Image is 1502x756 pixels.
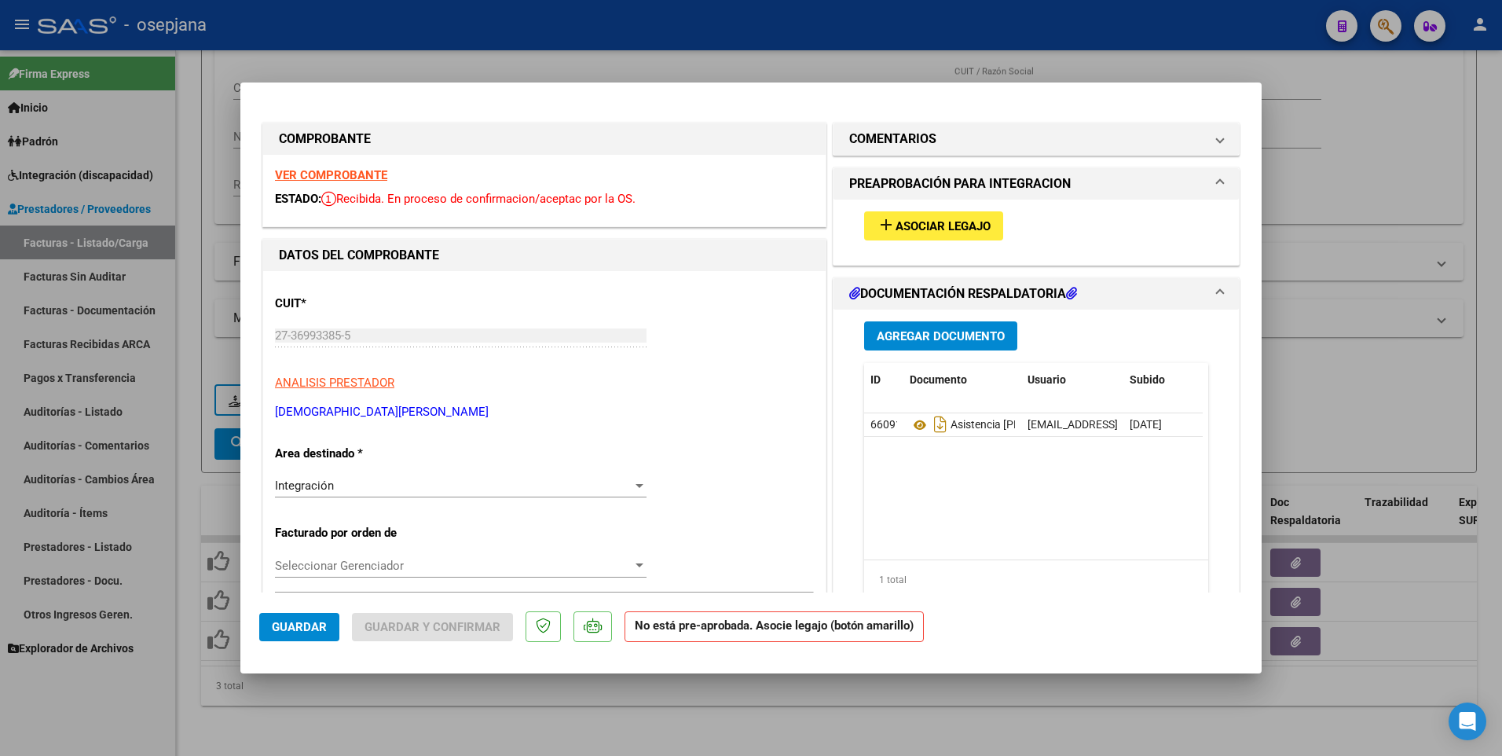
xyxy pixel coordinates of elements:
p: [DEMOGRAPHIC_DATA][PERSON_NAME] [275,403,814,421]
strong: No está pre-aprobada. Asocie legajo (botón amarillo) [625,611,924,642]
button: Guardar [259,613,339,641]
span: Asistencia [PERSON_NAME] [DATE] [910,419,1122,431]
span: Integración [275,479,334,493]
span: Seleccionar Gerenciador [275,559,632,573]
span: Guardar y Confirmar [365,620,500,634]
span: Documento [910,373,967,386]
span: ESTADO: [275,192,321,206]
button: Asociar Legajo [864,211,1003,240]
mat-expansion-panel-header: PREAPROBACIÓN PARA INTEGRACION [833,168,1239,200]
span: [EMAIL_ADDRESS][DOMAIN_NAME] - [PERSON_NAME] [1028,418,1294,431]
span: ANALISIS PRESTADOR [275,376,394,390]
mat-expansion-panel-header: COMENTARIOS [833,123,1239,155]
strong: DATOS DEL COMPROBANTE [279,248,439,262]
a: VER COMPROBANTE [275,168,387,182]
mat-expansion-panel-header: DOCUMENTACIÓN RESPALDATORIA [833,278,1239,310]
span: ID [870,373,881,386]
p: Area destinado * [275,445,437,463]
div: DOCUMENTACIÓN RESPALDATORIA [833,310,1239,636]
span: Subido [1130,373,1165,386]
span: [DATE] [1130,418,1162,431]
button: Agregar Documento [864,321,1017,350]
datatable-header-cell: Documento [903,363,1021,397]
div: PREAPROBACIÓN PARA INTEGRACION [833,200,1239,265]
span: 66091 [870,418,902,431]
p: Facturado por orden de [275,524,437,542]
i: Descargar documento [930,412,951,437]
mat-icon: add [877,215,896,234]
span: Usuario [1028,373,1066,386]
datatable-header-cell: Usuario [1021,363,1123,397]
div: Open Intercom Messenger [1449,703,1486,740]
span: Asociar Legajo [896,219,991,233]
datatable-header-cell: ID [864,363,903,397]
span: Recibida. En proceso de confirmacion/aceptac por la OS. [321,192,636,206]
div: 1 total [864,560,1208,600]
span: Agregar Documento [877,329,1005,343]
h1: PREAPROBACIÓN PARA INTEGRACION [849,174,1071,193]
strong: COMPROBANTE [279,131,371,146]
button: Guardar y Confirmar [352,613,513,641]
datatable-header-cell: Subido [1123,363,1202,397]
h1: COMENTARIOS [849,130,936,149]
h1: DOCUMENTACIÓN RESPALDATORIA [849,284,1077,303]
span: Guardar [272,620,327,634]
p: CUIT [275,295,437,313]
datatable-header-cell: Acción [1202,363,1280,397]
